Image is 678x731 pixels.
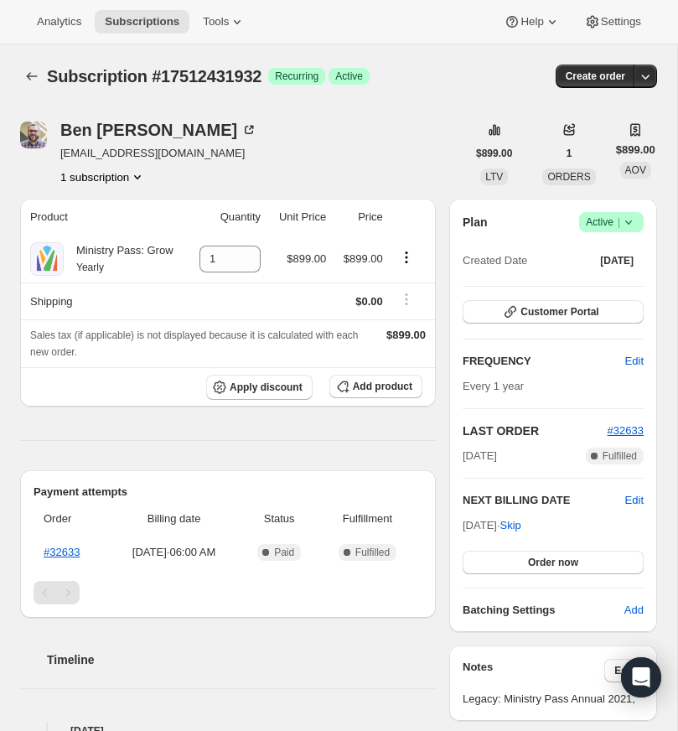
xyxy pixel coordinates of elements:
span: Ben Schoenfelder [20,122,47,148]
button: #32633 [608,423,644,439]
button: Edit [625,492,644,509]
span: [DATE] · 06:00 AM [112,544,236,561]
a: #32633 [608,424,644,437]
span: Tools [203,15,229,29]
span: Paid [274,546,294,559]
button: Edit [604,659,644,682]
span: Recurring [275,70,318,83]
th: Quantity [184,199,266,236]
span: | [618,215,620,229]
button: Create order [556,65,635,88]
button: Order now [463,551,644,574]
h2: Plan [463,214,488,231]
span: Add product [353,380,412,393]
button: Add product [329,375,422,398]
span: Edit [614,664,634,677]
button: Tools [193,10,256,34]
h2: Timeline [47,651,436,668]
span: LTV [485,171,503,183]
span: Every 1 year [463,380,524,392]
span: Created Date [463,252,527,269]
span: Subscriptions [105,15,179,29]
span: $899.00 [616,142,655,158]
nav: Pagination [34,581,422,604]
h6: Batching Settings [463,602,624,619]
th: Shipping [20,283,184,319]
button: Help [494,10,570,34]
button: Analytics [27,10,91,34]
button: Skip [490,512,531,539]
span: Subscription #17512431932 [47,67,261,86]
span: Legacy: Ministry Pass Annual 2021, [463,691,644,708]
h3: Notes [463,659,604,682]
th: Price [331,199,388,236]
button: Edit [615,348,654,375]
span: Customer Portal [520,305,598,319]
span: Active [335,70,363,83]
button: Product actions [60,168,146,185]
span: $899.00 [476,147,512,160]
button: $899.00 [466,142,522,165]
img: product img [30,242,64,276]
span: [DATE] [600,254,634,267]
span: $899.00 [287,252,326,265]
span: ORDERS [547,171,590,183]
button: Customer Portal [463,300,644,324]
th: Product [20,199,184,236]
span: Add [624,602,644,619]
th: Order [34,500,107,537]
th: Unit Price [266,199,331,236]
span: 1 [567,147,572,160]
span: Edit [625,353,644,370]
button: Apply discount [206,375,313,400]
span: Order now [528,556,578,569]
span: [DATE] [463,448,497,464]
span: Fulfilled [603,449,637,463]
span: Fulfillment [323,511,412,527]
span: Skip [500,517,521,534]
button: Subscriptions [20,65,44,88]
span: Billing date [112,511,236,527]
span: Status [246,511,313,527]
small: Yearly [76,262,104,273]
span: Settings [601,15,641,29]
h2: FREQUENCY [463,353,625,370]
button: Settings [574,10,651,34]
div: Ben [PERSON_NAME] [60,122,257,138]
button: [DATE] [590,249,644,272]
a: #32633 [44,546,80,558]
span: Create order [566,70,625,83]
button: Subscriptions [95,10,189,34]
span: $899.00 [344,252,383,265]
div: Ministry Pass: Grow [64,242,173,276]
span: Fulfilled [355,546,390,559]
button: 1 [556,142,582,165]
span: [EMAIL_ADDRESS][DOMAIN_NAME] [60,145,257,162]
button: Product actions [393,248,420,267]
span: Help [520,15,543,29]
button: Add [614,597,654,624]
span: Analytics [37,15,81,29]
span: Sales tax (if applicable) is not displayed because it is calculated with each new order. [30,329,359,358]
h2: LAST ORDER [463,423,608,439]
button: Shipping actions [393,290,420,308]
span: Apply discount [230,381,303,394]
span: [DATE] · [463,519,521,531]
span: Active [586,214,637,231]
h2: Payment attempts [34,484,422,500]
h2: NEXT BILLING DATE [463,492,625,509]
span: $0.00 [355,295,383,308]
span: AOV [625,164,646,176]
div: Open Intercom Messenger [621,657,661,697]
span: $899.00 [386,329,426,341]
